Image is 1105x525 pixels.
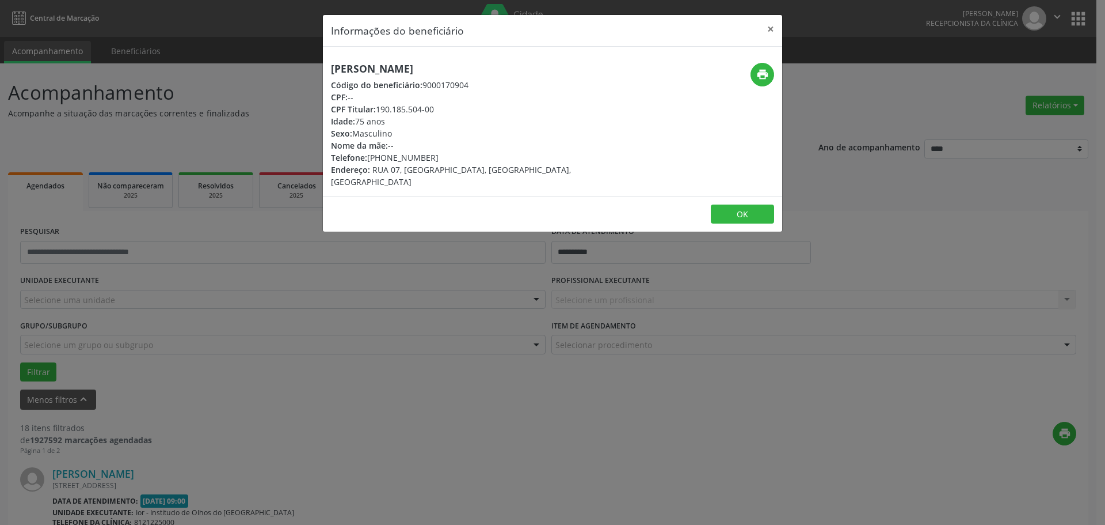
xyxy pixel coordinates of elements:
[756,68,769,81] i: print
[331,164,370,175] span: Endereço:
[331,104,376,115] span: CPF Titular:
[331,152,621,164] div: [PHONE_NUMBER]
[331,164,571,187] span: RUA 07, [GEOGRAPHIC_DATA], [GEOGRAPHIC_DATA], [GEOGRAPHIC_DATA]
[331,127,621,139] div: Masculino
[331,23,464,38] h5: Informações do beneficiário
[331,92,348,103] span: CPF:
[331,79,621,91] div: 9000170904
[331,152,367,163] span: Telefone:
[331,116,355,127] span: Idade:
[331,80,422,90] span: Código do beneficiário:
[331,139,621,152] div: --
[331,140,388,151] span: Nome da mãe:
[331,103,621,115] div: 190.185.504-00
[331,91,621,103] div: --
[331,115,621,127] div: 75 anos
[711,205,774,224] button: OK
[331,128,352,139] span: Sexo:
[750,63,774,86] button: print
[331,63,621,75] h5: [PERSON_NAME]
[759,15,782,43] button: Close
